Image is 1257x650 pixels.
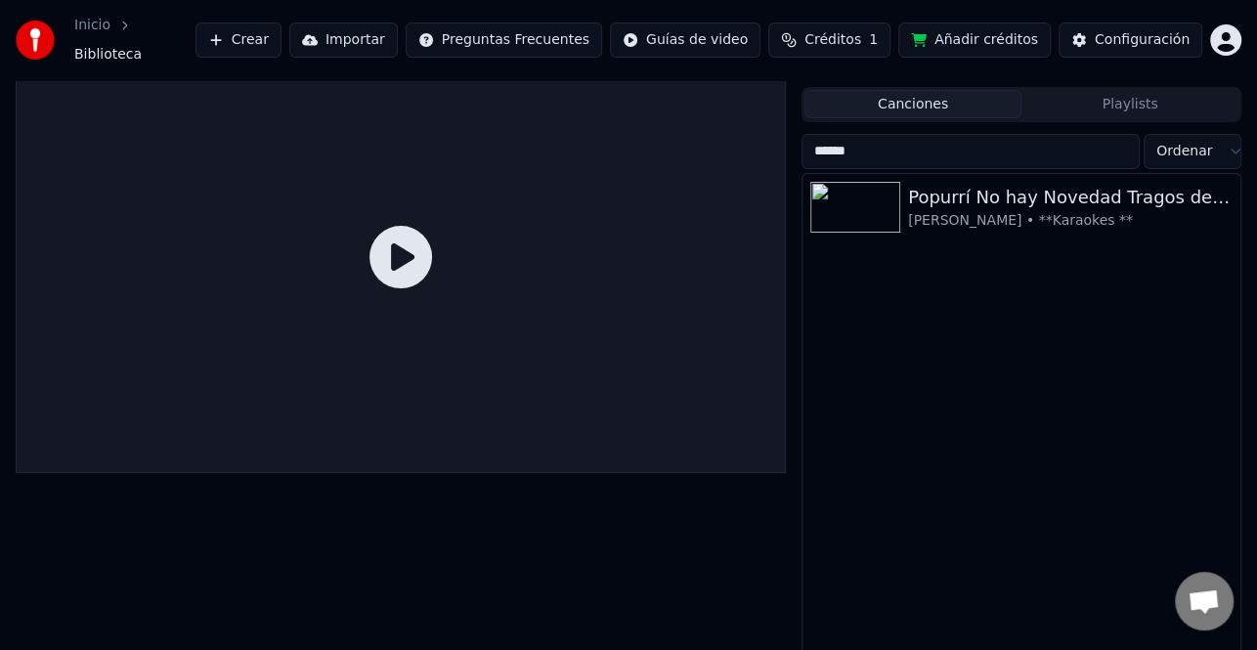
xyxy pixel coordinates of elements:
a: Inicio [74,16,110,35]
button: Créditos1 [768,22,890,58]
button: Crear [195,22,282,58]
button: Importar [289,22,398,58]
button: Añadir créditos [898,22,1051,58]
img: youka [16,21,55,60]
div: Configuración [1095,30,1190,50]
span: 1 [869,30,878,50]
button: Preguntas Frecuentes [406,22,602,58]
button: Configuración [1059,22,1202,58]
nav: breadcrumb [74,16,195,65]
span: Biblioteca [74,45,142,65]
span: Ordenar [1156,142,1212,161]
button: Canciones [804,90,1021,118]
div: Popurrí No hay Novedad Tragos de Amargo Licor Ni Parientes Somos [908,184,1233,211]
button: Guías de video [610,22,760,58]
div: [PERSON_NAME] • **Karaokes ** [908,211,1233,231]
button: Playlists [1021,90,1238,118]
div: Chat abierto [1175,572,1234,630]
span: Créditos [804,30,861,50]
